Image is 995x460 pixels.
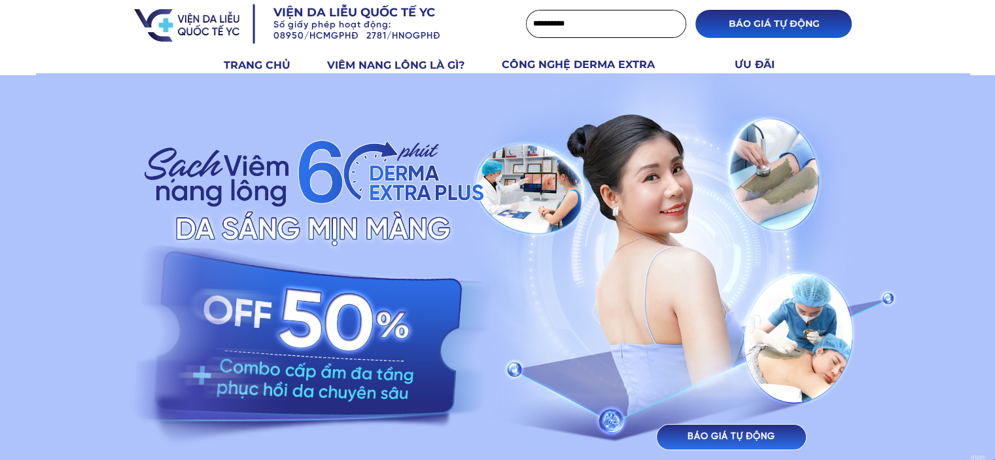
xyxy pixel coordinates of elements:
h3: TRANG CHỦ [224,57,312,74]
p: BÁO GIÁ TỰ ĐỘNG [652,424,811,451]
p: BÁO GIÁ TỰ ĐỘNG [695,10,852,38]
h3: Viện da liễu quốc tế YC [273,5,475,21]
h3: VIÊM NANG LÔNG LÀ GÌ? [327,57,487,74]
h3: ƯU ĐÃI [735,56,790,73]
h3: Số giấy phép hoạt động: 08950/HCMGPHĐ 2781/HNOGPHĐ [273,20,495,43]
h3: CÔNG NGHỆ DERMA EXTRA PLUS [502,56,686,90]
